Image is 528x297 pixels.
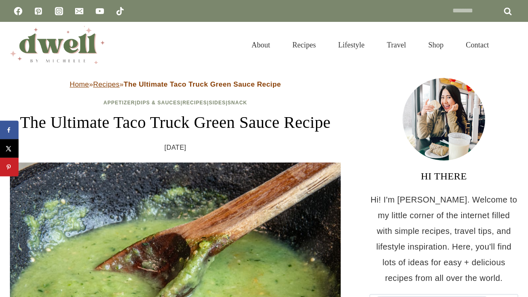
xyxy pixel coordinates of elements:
p: Hi! I'm [PERSON_NAME]. Welcome to my little corner of the internet filled with simple recipes, tr... [370,192,518,286]
a: Recipes [281,31,327,59]
time: [DATE] [165,141,186,154]
a: Email [71,3,87,19]
h3: HI THERE [370,169,518,184]
a: Snack [228,100,247,106]
a: About [240,31,281,59]
a: Dips & Sauces [137,100,180,106]
a: TikTok [112,3,128,19]
a: Contact [455,31,500,59]
a: Shop [417,31,455,59]
span: » » [70,80,281,88]
a: Travel [376,31,417,59]
h1: The Ultimate Taco Truck Green Sauce Recipe [10,110,341,135]
nav: Primary Navigation [240,31,500,59]
a: Recipes [182,100,207,106]
a: Instagram [51,3,67,19]
button: View Search Form [504,38,518,52]
a: Pinterest [30,3,47,19]
a: Lifestyle [327,31,376,59]
strong: The Ultimate Taco Truck Green Sauce Recipe [124,80,281,88]
img: DWELL by michelle [10,26,105,64]
span: | | | | [104,100,247,106]
a: Sides [209,100,226,106]
a: YouTube [92,3,108,19]
a: Appetizer [104,100,135,106]
a: Home [70,80,89,88]
a: Recipes [93,80,120,88]
a: Facebook [10,3,26,19]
